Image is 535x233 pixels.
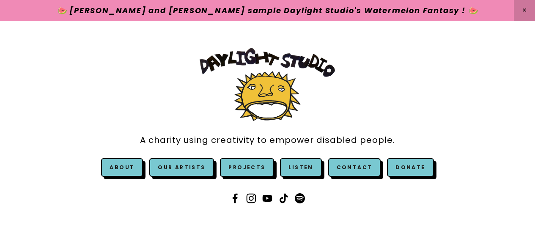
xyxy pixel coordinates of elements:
a: A charity using creativity to empower disabled people. [140,131,395,150]
a: Listen [288,164,313,171]
a: Projects [220,158,274,177]
a: About [110,164,134,171]
a: Donate [387,158,433,177]
img: Daylight Studio [200,48,335,121]
a: Contact [328,158,381,177]
a: Our Artists [149,158,214,177]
